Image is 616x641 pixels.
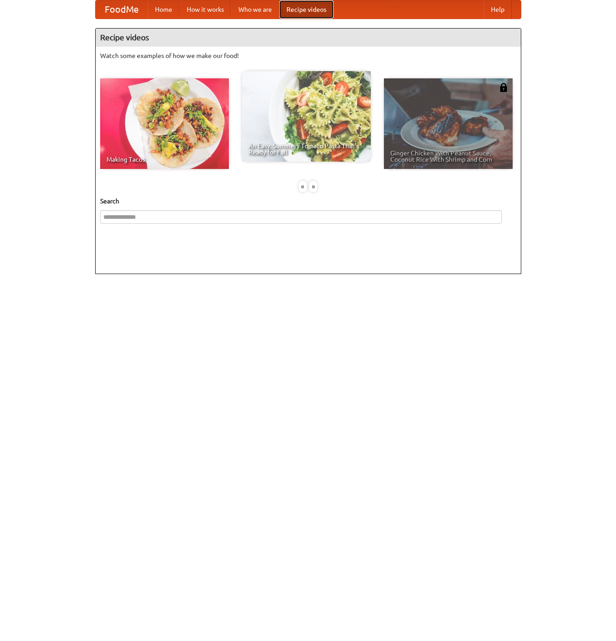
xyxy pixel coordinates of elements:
a: Recipe videos [279,0,334,19]
h5: Search [100,197,516,206]
a: Who we are [231,0,279,19]
a: FoodMe [96,0,148,19]
a: How it works [179,0,231,19]
a: Making Tacos [100,78,229,169]
div: » [309,181,317,192]
img: 483408.png [499,83,508,92]
div: « [299,181,307,192]
a: Home [148,0,179,19]
a: Help [484,0,512,19]
h4: Recipe videos [96,29,521,47]
p: Watch some examples of how we make our food! [100,51,516,60]
a: An Easy, Summery Tomato Pasta That's Ready for Fall [242,71,371,162]
span: An Easy, Summery Tomato Pasta That's Ready for Fall [248,143,364,155]
span: Making Tacos [107,156,223,163]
